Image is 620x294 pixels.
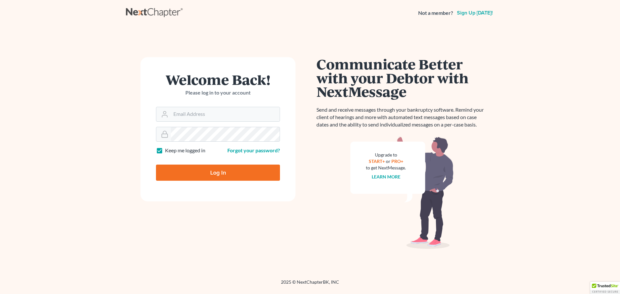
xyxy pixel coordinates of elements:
[156,165,280,181] input: Log In
[366,152,406,158] div: Upgrade to
[369,158,385,164] a: START+
[350,136,454,249] img: nextmessage_bg-59042aed3d76b12b5cd301f8e5b87938c9018125f34e5fa2b7a6b67550977c72.svg
[391,158,403,164] a: PRO+
[165,147,205,154] label: Keep me logged in
[171,107,280,121] input: Email Address
[372,174,400,179] a: Learn more
[386,158,390,164] span: or
[316,57,488,98] h1: Communicate Better with your Debtor with NextMessage
[366,165,406,171] div: to get NextMessage.
[456,10,494,15] a: Sign up [DATE]!
[418,9,453,17] strong: Not a member?
[126,279,494,290] div: 2025 © NextChapterBK, INC
[227,147,280,153] a: Forgot your password?
[156,89,280,96] p: Please log in to your account
[316,106,488,128] p: Send and receive messages through your bankruptcy software. Remind your client of hearings and mo...
[590,282,620,294] div: TrustedSite Certified
[156,73,280,86] h1: Welcome Back!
